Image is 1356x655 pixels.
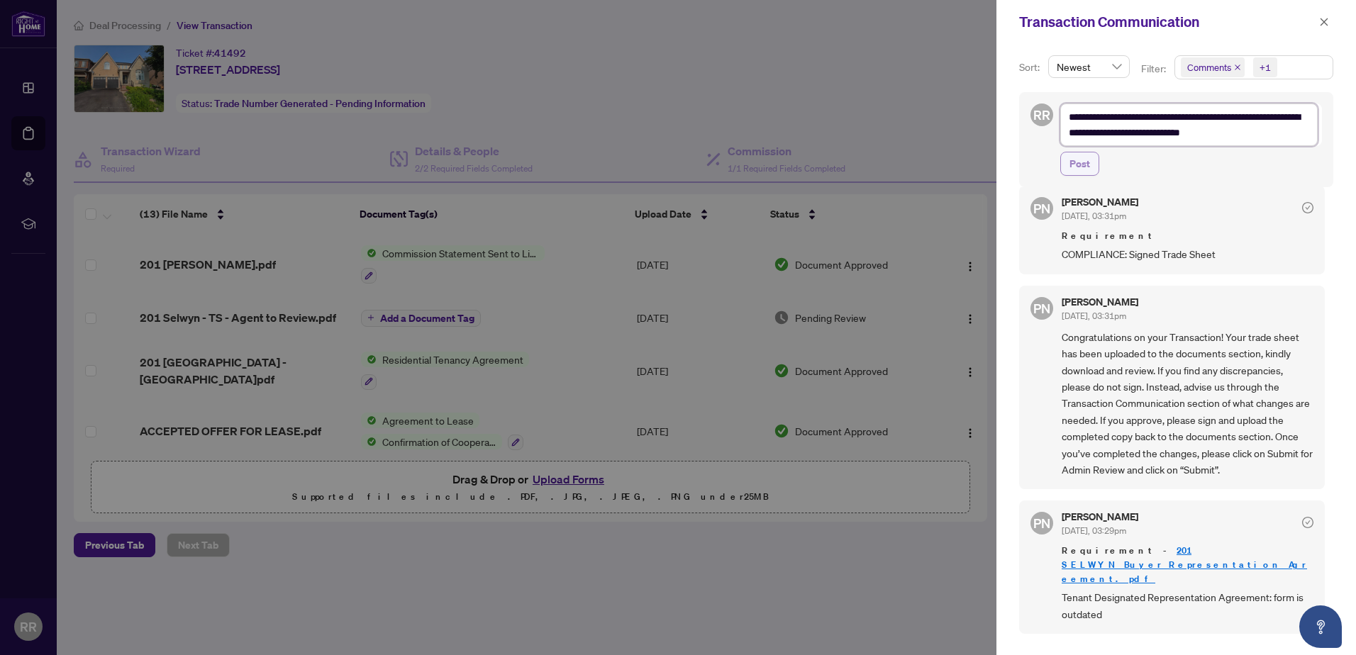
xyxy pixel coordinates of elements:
p: Sort: [1019,60,1043,75]
a: 201 SELWYN_Buyer_Representation_Agreement.pdf [1062,544,1307,585]
span: [DATE], 03:31pm [1062,211,1126,221]
span: Comments [1187,60,1231,74]
h5: [PERSON_NAME] [1062,512,1138,522]
span: Requirement - [1062,544,1313,586]
span: PN [1033,513,1050,533]
span: Comments [1181,57,1245,77]
h5: [PERSON_NAME] [1062,297,1138,307]
div: +1 [1260,60,1271,74]
span: Post [1069,152,1090,175]
h5: [PERSON_NAME] [1062,197,1138,207]
span: [DATE], 03:31pm [1062,310,1126,321]
button: Post [1060,152,1099,176]
span: Tenant Designated Representation Agreement: form is outdated [1062,589,1313,622]
span: COMPLIANCE: Signed Trade Sheet [1062,246,1313,262]
span: Congratulations on your Transaction! Your trade sheet has been uploaded to the documents section,... [1062,329,1313,478]
span: PN [1033,298,1050,318]
span: close [1319,17,1329,27]
span: Newest [1057,56,1121,77]
span: check-circle [1302,202,1313,213]
p: Filter: [1141,61,1168,77]
span: Requirement [1062,229,1313,243]
span: check-circle [1302,517,1313,528]
span: [DATE], 03:29pm [1062,525,1126,536]
span: PN [1033,198,1050,218]
button: Open asap [1299,605,1342,648]
span: RR [1033,105,1050,125]
div: Transaction Communication [1019,11,1315,33]
span: close [1234,64,1241,71]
